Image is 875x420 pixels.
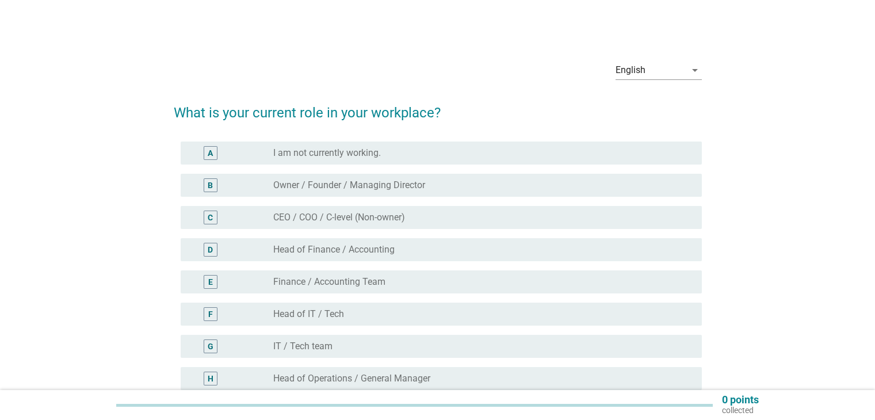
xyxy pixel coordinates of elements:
label: CEO / COO / C-level (Non-owner) [273,212,405,223]
div: E [208,276,213,288]
label: Owner / Founder / Managing Director [273,180,425,191]
label: Finance / Accounting Team [273,276,385,288]
div: D [208,244,213,256]
p: 0 points [722,395,759,405]
label: IT / Tech team [273,341,333,352]
p: collected [722,405,759,415]
label: I am not currently working. [273,147,381,159]
div: F [208,308,213,320]
div: A [208,147,213,159]
label: Head of IT / Tech [273,308,344,320]
div: G [208,341,213,353]
label: Head of Finance / Accounting [273,244,395,255]
div: English [616,65,645,75]
div: B [208,180,213,192]
label: Head of Operations / General Manager [273,373,430,384]
div: H [208,373,213,385]
i: arrow_drop_down [688,63,702,77]
div: C [208,212,213,224]
h2: What is your current role in your workplace? [174,91,702,123]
